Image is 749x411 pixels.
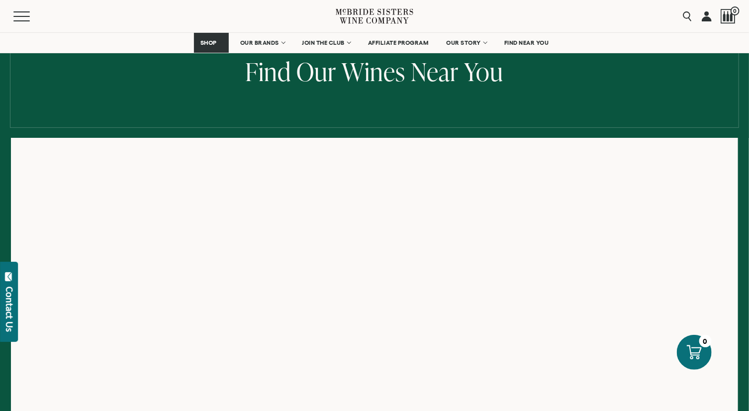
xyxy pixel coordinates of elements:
span: 0 [731,6,740,15]
a: FIND NEAR YOU [498,33,556,53]
a: JOIN THE CLUB [296,33,357,53]
a: OUR STORY [440,33,493,53]
span: You [465,54,504,89]
a: AFFILIATE PROGRAM [362,33,435,53]
span: FIND NEAR YOU [504,39,549,46]
span: Wines [342,54,406,89]
button: Mobile Menu Trigger [13,11,49,21]
span: Near [411,54,459,89]
span: AFFILIATE PROGRAM [368,39,429,46]
span: JOIN THE CLUB [302,39,345,46]
span: OUR BRANDS [240,39,279,46]
span: OUR STORY [447,39,481,46]
div: Contact Us [4,287,14,332]
a: OUR BRANDS [234,33,291,53]
span: SHOP [200,39,217,46]
div: 0 [699,335,712,347]
span: Our [297,54,337,89]
a: SHOP [194,33,229,53]
span: Find [246,54,291,89]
